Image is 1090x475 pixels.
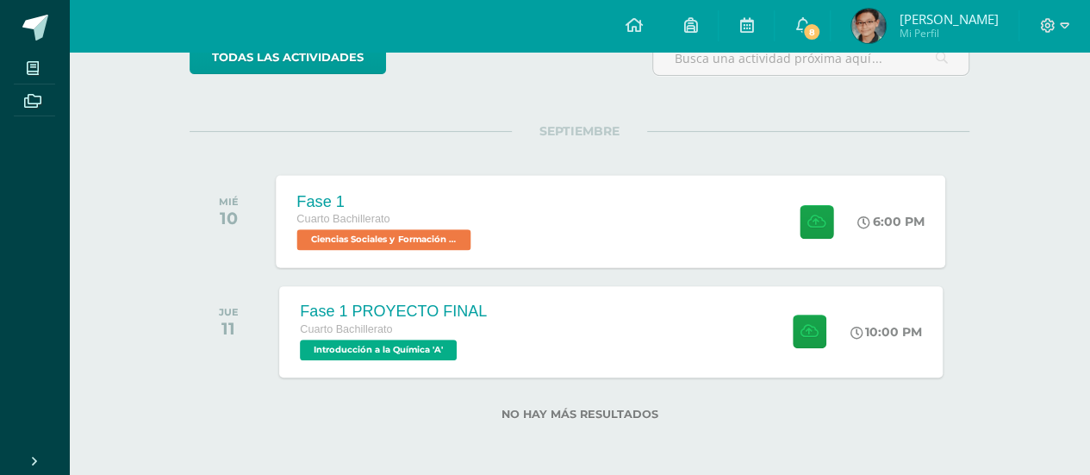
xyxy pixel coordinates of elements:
[190,41,386,74] a: todas las Actividades
[512,123,647,139] span: SEPTIEMBRE
[300,323,392,335] span: Cuarto Bachillerato
[297,213,390,225] span: Cuarto Bachillerato
[219,196,239,208] div: MIÉ
[219,318,239,339] div: 11
[300,340,457,360] span: Introducción a la Química 'A'
[297,192,476,210] div: Fase 1
[850,324,922,340] div: 10:00 PM
[190,408,969,421] label: No hay más resultados
[899,26,998,41] span: Mi Perfil
[219,306,239,318] div: JUE
[219,208,239,228] div: 10
[899,10,998,28] span: [PERSON_NAME]
[300,303,487,321] div: Fase 1 PROYECTO FINAL
[653,41,969,75] input: Busca una actividad próxima aquí...
[851,9,886,43] img: 3bba886a9c75063d96c5e58f8e6632be.png
[802,22,821,41] span: 8
[297,229,471,250] span: Ciencias Sociales y Formación Ciudadana 'A'
[858,214,925,229] div: 6:00 PM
